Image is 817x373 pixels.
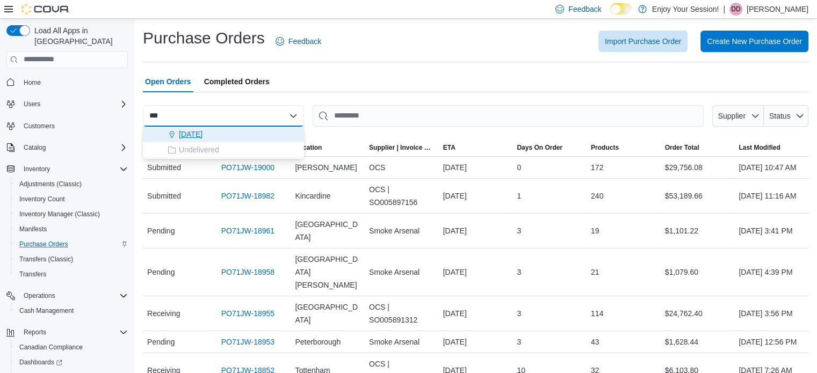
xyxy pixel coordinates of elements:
button: Transfers (Classic) [11,252,132,267]
p: [PERSON_NAME] [747,3,808,16]
button: Reports [2,325,132,340]
button: Cash Management [11,303,132,318]
div: Devin D'Amelio [729,3,742,16]
span: Inventory Count [19,195,65,203]
button: Canadian Compliance [11,340,132,355]
span: 3 [517,307,521,320]
button: Operations [2,288,132,303]
button: Manifests [11,222,132,237]
span: Feedback [288,36,321,47]
div: [DATE] [439,303,513,324]
span: Completed Orders [204,71,270,92]
span: [GEOGRAPHIC_DATA] [295,301,360,326]
a: Canadian Compliance [15,341,87,354]
span: Days On Order [517,143,562,152]
span: Manifests [15,223,128,236]
h1: Purchase Orders [143,27,265,49]
a: PO71JW-18961 [221,224,274,237]
span: Supplier [718,112,746,120]
span: Open Orders [145,71,191,92]
div: $1,079.60 [661,261,735,283]
span: Cash Management [15,304,128,317]
span: Pending [147,266,175,279]
span: 19 [591,224,599,237]
div: $53,189.66 [661,185,735,207]
span: ETA [443,143,456,152]
span: Load All Apps in [GEOGRAPHIC_DATA] [30,25,128,47]
a: Transfers (Classic) [15,253,77,266]
a: Dashboards [11,355,132,370]
span: Canadian Compliance [19,343,83,352]
span: Inventory [24,165,50,173]
span: Inventory Manager (Classic) [15,208,128,221]
span: Dashboards [15,356,128,369]
span: Undelivered [179,144,219,155]
a: Inventory Count [15,193,69,206]
span: DD [731,3,740,16]
a: Transfers [15,268,50,281]
a: Manifests [15,223,51,236]
span: Transfers [15,268,128,281]
button: Last Modified [734,139,808,156]
span: Manifests [19,225,47,233]
span: 0 [517,161,521,174]
span: [GEOGRAPHIC_DATA][PERSON_NAME] [295,253,360,291]
span: 172 [591,161,603,174]
button: Order Total [661,139,735,156]
div: $1,101.22 [661,220,735,242]
span: Supplier | Invoice Number [369,143,435,152]
div: OCS | SO005897156 [365,179,439,213]
span: 21 [591,266,599,279]
button: Users [2,97,132,112]
span: Inventory Manager (Classic) [19,210,100,218]
button: Users [19,98,45,111]
a: Customers [19,120,59,133]
div: Location [295,143,322,152]
a: Feedback [271,31,326,52]
div: [DATE] 11:16 AM [734,185,808,207]
button: Catalog [19,141,50,154]
span: Create New Purchase Order [707,36,802,47]
span: Catalog [19,141,128,154]
span: Adjustments (Classic) [15,178,128,191]
span: 3 [517,266,521,279]
button: Operations [19,289,60,302]
div: OCS [365,157,439,178]
span: Import Purchase Order [605,36,681,47]
button: Adjustments (Classic) [11,177,132,192]
span: Purchase Orders [19,240,68,248]
button: Close list of options [289,112,298,120]
div: [DATE] [439,261,513,283]
span: Feedback [568,4,601,14]
div: [DATE] 3:41 PM [734,220,808,242]
a: Adjustments (Classic) [15,178,86,191]
span: Customers [19,119,128,133]
button: Days On Order [512,139,587,156]
span: [PERSON_NAME] [295,161,357,174]
div: [DATE] 4:39 PM [734,261,808,283]
button: Supplier | Invoice Number [365,139,439,156]
span: 1 [517,189,521,202]
div: [DATE] [439,185,513,207]
button: Inventory [19,163,54,175]
span: 114 [591,307,603,320]
button: Import Purchase Order [598,31,688,52]
span: Users [24,100,40,108]
span: Reports [19,326,128,339]
button: Supplier [712,105,764,127]
div: [DATE] 10:47 AM [734,157,808,178]
button: Transfers [11,267,132,282]
a: PO71JW-18982 [221,189,274,202]
button: Inventory Count [11,192,132,207]
a: PO71JW-18953 [221,335,274,348]
span: 240 [591,189,603,202]
span: Peterborough [295,335,341,348]
div: [DATE] [439,157,513,178]
span: Transfers [19,270,46,279]
div: [DATE] 12:56 PM [734,331,808,353]
a: Cash Management [15,304,78,317]
input: Dark Mode [610,3,633,14]
div: $1,628.44 [661,331,735,353]
a: Dashboards [15,356,67,369]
